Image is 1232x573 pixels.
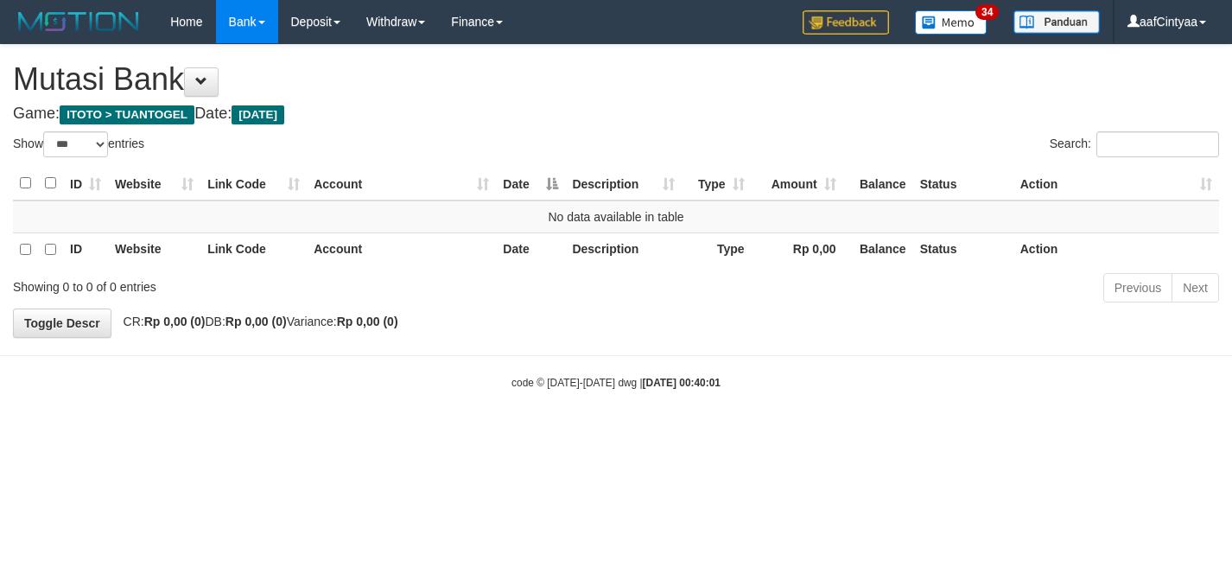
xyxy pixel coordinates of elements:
[913,232,1013,266] th: Status
[496,167,565,201] th: Date: activate to sort column descending
[13,271,500,296] div: Showing 0 to 0 of 0 entries
[63,232,108,266] th: ID
[43,131,108,157] select: Showentries
[108,167,200,201] th: Website: activate to sort column ascending
[915,10,988,35] img: Button%20Memo.svg
[115,315,398,328] span: CR: DB: Variance:
[511,377,721,389] small: code © [DATE]-[DATE] dwg |
[13,9,144,35] img: MOTION_logo.png
[63,167,108,201] th: ID: activate to sort column ascending
[307,167,496,201] th: Account: activate to sort column ascending
[200,232,307,266] th: Link Code
[843,232,913,266] th: Balance
[682,167,752,201] th: Type: activate to sort column ascending
[225,315,287,328] strong: Rp 0,00 (0)
[13,131,144,157] label: Show entries
[200,167,307,201] th: Link Code: activate to sort column ascending
[803,10,889,35] img: Feedback.jpg
[13,309,111,338] a: Toggle Descr
[13,62,1219,97] h1: Mutasi Bank
[144,315,206,328] strong: Rp 0,00 (0)
[752,167,843,201] th: Amount: activate to sort column ascending
[565,232,681,266] th: Description
[843,167,913,201] th: Balance
[565,167,681,201] th: Description: activate to sort column ascending
[1013,232,1219,266] th: Action
[1013,10,1100,34] img: panduan.png
[643,377,721,389] strong: [DATE] 00:40:01
[108,232,200,266] th: Website
[913,167,1013,201] th: Status
[232,105,284,124] span: [DATE]
[975,4,999,20] span: 34
[60,105,194,124] span: ITOTO > TUANTOGEL
[496,232,565,266] th: Date
[13,201,1219,233] td: No data available in table
[337,315,398,328] strong: Rp 0,00 (0)
[1103,273,1172,302] a: Previous
[13,105,1219,123] h4: Game: Date:
[1096,131,1219,157] input: Search:
[307,232,496,266] th: Account
[1172,273,1219,302] a: Next
[682,232,752,266] th: Type
[1050,131,1219,157] label: Search:
[752,232,843,266] th: Rp 0,00
[1013,167,1219,201] th: Action: activate to sort column ascending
